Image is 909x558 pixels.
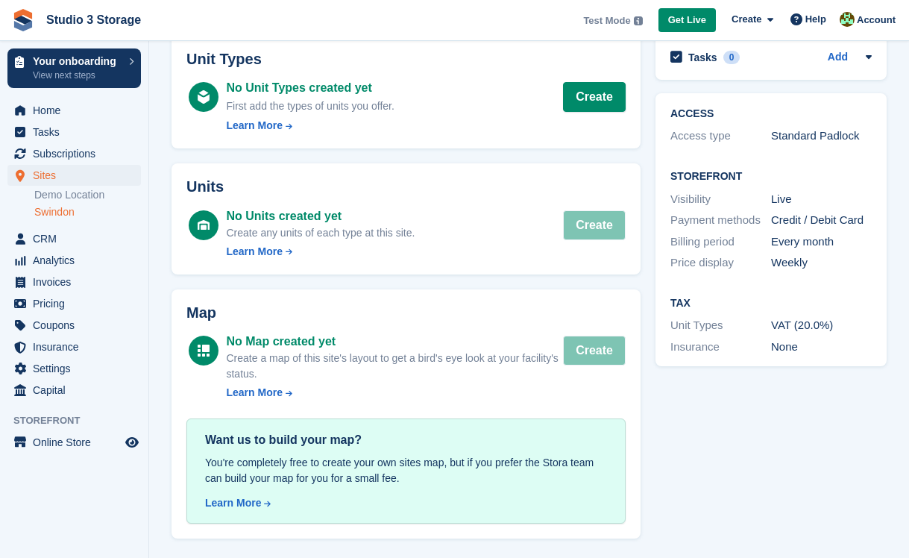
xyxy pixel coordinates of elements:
a: menu [7,272,141,292]
img: icon-info-grey-7440780725fd019a000dd9b08b2336e03edf1995a4989e88bcd33f0948082b44.svg [634,16,643,25]
a: Add [828,49,848,66]
span: Online Store [33,432,122,453]
a: Create [563,82,626,112]
a: menu [7,358,141,379]
img: unit-icn-white-d235c252c4782ee186a2df4c2286ac11bc0d7b43c5caf8ab1da4ff888f7e7cf9.svg [198,220,210,231]
span: Test Mode [583,13,630,28]
div: Live [771,191,872,208]
span: Settings [33,358,122,379]
div: Learn More [226,385,282,401]
span: Subscriptions [33,143,122,164]
h2: ACCESS [670,108,872,120]
button: Create [563,336,626,366]
span: Capital [33,380,122,401]
a: Studio 3 Storage [40,7,147,32]
p: View next steps [33,69,122,82]
div: VAT (20.0%) [771,317,872,334]
a: Get Live [658,8,716,33]
div: Learn More [205,495,261,511]
a: menu [7,315,141,336]
div: Standard Padlock [771,128,872,145]
span: Help [805,12,826,27]
a: Your onboarding View next steps [7,48,141,88]
a: Demo Location [34,188,141,202]
span: Invoices [33,272,122,292]
div: Insurance [670,339,771,356]
div: Billing period [670,233,771,251]
a: menu [7,165,141,186]
img: unit-type-icn-white-16d13ffa02960716e5f9c6ef3da9be9de4fcf26b26518e163466bdfb0a71253c.svg [198,90,210,104]
a: menu [7,143,141,164]
div: No Map created yet [226,333,563,351]
div: Price display [670,254,771,272]
div: 0 [723,51,740,64]
h2: Storefront [670,171,872,183]
a: Preview store [123,433,141,451]
div: Create a map of this site's layout to get a bird's eye look at your facility's status. [226,351,563,382]
a: menu [7,100,141,121]
a: menu [7,250,141,271]
a: Learn More [226,244,415,260]
h2: Unit Types [186,51,626,68]
div: You're completely free to create your own sites map, but if you prefer the Stora team can build y... [205,455,607,486]
div: Payment methods [670,212,771,229]
a: Learn More [205,495,607,511]
div: None [771,339,872,356]
div: Create any units of each type at this site. [226,225,415,241]
span: First add the types of units you offer. [226,100,394,112]
a: menu [7,380,141,401]
h2: Units [186,178,626,195]
h2: Tasks [688,51,717,64]
span: CRM [33,228,122,249]
div: Learn More [226,244,282,260]
div: Weekly [771,254,872,272]
a: menu [7,228,141,249]
span: Get Live [668,13,706,28]
span: Tasks [33,122,122,142]
h2: Map [186,304,626,322]
div: No Unit Types created yet [226,79,394,97]
div: No Units created yet [226,207,415,225]
span: Create [732,12,761,27]
span: Insurance [33,336,122,357]
a: menu [7,293,141,314]
div: Visibility [670,191,771,208]
span: Analytics [33,250,122,271]
span: Storefront [13,413,148,428]
p: Your onboarding [33,56,122,66]
span: Coupons [33,315,122,336]
img: stora-icon-8386f47178a22dfd0bd8f6a31ec36ba5ce8667c1dd55bd0f319d3a0aa187defe.svg [12,9,34,31]
span: Account [857,13,896,28]
div: Want us to build your map? [205,431,607,449]
span: Pricing [33,293,122,314]
a: menu [7,432,141,453]
span: Sites [33,165,122,186]
div: Unit Types [670,317,771,334]
a: menu [7,336,141,357]
img: map-icn-white-8b231986280072e83805622d3debb4903e2986e43859118e7b4002611c8ef794.svg [198,345,210,357]
button: Create [563,210,626,240]
a: Learn More [226,385,563,401]
img: Matt Whatley [840,12,855,27]
span: Home [33,100,122,121]
h2: Tax [670,298,872,310]
div: Every month [771,233,872,251]
div: Credit / Debit Card [771,212,872,229]
a: Learn More [226,118,394,134]
div: Access type [670,128,771,145]
a: menu [7,122,141,142]
div: Learn More [226,118,282,134]
a: Swindon [34,205,141,219]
